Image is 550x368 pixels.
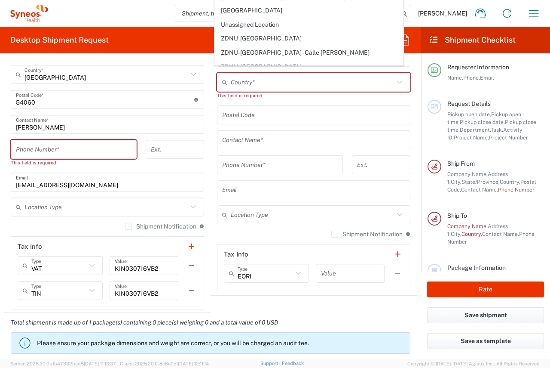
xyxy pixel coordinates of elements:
[125,223,196,230] label: Shipment Notification
[282,361,304,366] a: Feedback
[120,361,209,366] span: Client: 2025.20.0-8c6e0cf
[447,171,488,177] span: Company Name,
[489,134,528,141] span: Project Number
[11,159,137,167] div: This field is required
[427,307,544,323] button: Save shipment
[460,127,491,133] span: Department,
[447,264,506,271] span: Package Information
[37,339,406,347] p: Please ensure your package dimensions and weight are correct, or you will be charged an audit fee.
[482,231,519,237] span: Contact Name,
[84,361,116,366] span: [DATE] 11:13:37
[460,119,505,125] span: Pickup close date,
[447,74,463,81] span: Name,
[427,333,544,349] button: Save as template
[4,319,284,326] em: Total shipment is made up of 1 package(s) containing 0 piece(s) weighing 0 and a total value of 0...
[18,242,42,251] h2: Tax Info
[491,127,503,133] span: Task,
[407,360,540,368] span: Copyright © [DATE]-[DATE] Agistix Inc., All Rights Reserved
[461,231,482,237] span: Country,
[500,179,520,185] span: Country,
[10,35,109,45] h2: Desktop Shipment Request
[224,250,248,259] h2: Tax Info
[498,186,535,193] span: Phone Number
[447,160,475,167] span: Ship From
[260,361,282,366] a: Support
[461,179,500,185] span: State/Province,
[447,212,467,219] span: Ship To
[331,231,403,238] label: Shipment Notification
[451,231,461,237] span: City,
[215,60,403,74] span: ZDNU-[GEOGRAPHIC_DATA]
[463,74,480,81] span: Phone,
[429,35,516,45] h2: Shipment Checklist
[447,111,491,118] span: Pickup open date,
[461,186,498,193] span: Contact Name,
[480,74,494,81] span: Email
[447,64,509,71] span: Requester Information
[178,361,209,366] span: [DATE] 12:11:14
[454,134,489,141] span: Project Name,
[175,5,398,22] input: Shipment, tracking or reference number
[10,361,116,366] span: Server: 2025.20.0-db47332bad5
[447,223,488,229] span: Company Name,
[451,179,461,185] span: City,
[217,92,410,99] div: This field is required
[418,9,467,17] span: [PERSON_NAME]
[427,281,544,297] button: Rate
[447,100,491,107] span: Request Details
